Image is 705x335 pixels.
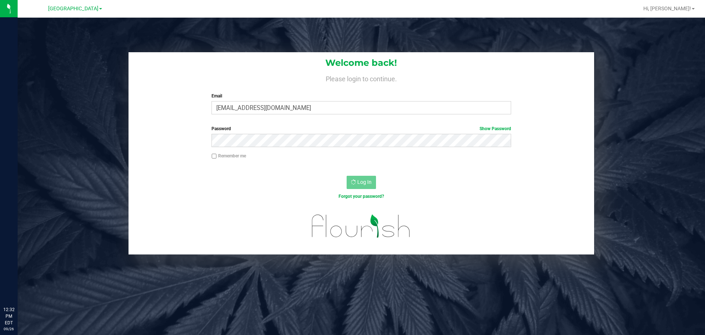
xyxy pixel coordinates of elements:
[211,153,246,159] label: Remember me
[129,74,594,82] h4: Please login to continue.
[211,154,217,159] input: Remember me
[3,306,14,326] p: 12:32 PM EDT
[303,207,419,245] img: flourish_logo.svg
[211,93,511,99] label: Email
[357,179,372,185] span: Log In
[347,176,376,189] button: Log In
[48,6,98,12] span: [GEOGRAPHIC_DATA]
[339,194,384,199] a: Forgot your password?
[211,126,231,131] span: Password
[643,6,691,11] span: Hi, [PERSON_NAME]!
[129,58,594,68] h1: Welcome back!
[480,126,511,131] a: Show Password
[3,326,14,332] p: 09/26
